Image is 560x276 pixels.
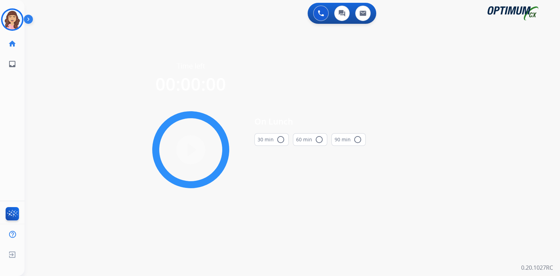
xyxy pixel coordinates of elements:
[8,40,16,48] mat-icon: home
[331,133,366,146] button: 90 min
[177,61,205,71] span: Time left
[276,135,285,144] mat-icon: radio_button_unchecked
[353,135,362,144] mat-icon: radio_button_unchecked
[254,115,366,128] span: On Lunch
[8,60,16,68] mat-icon: inbox
[155,72,226,96] span: 00:00:00
[293,133,327,146] button: 60 min
[315,135,323,144] mat-icon: radio_button_unchecked
[2,10,22,29] img: avatar
[521,263,553,272] p: 0.20.1027RC
[254,133,289,146] button: 30 min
